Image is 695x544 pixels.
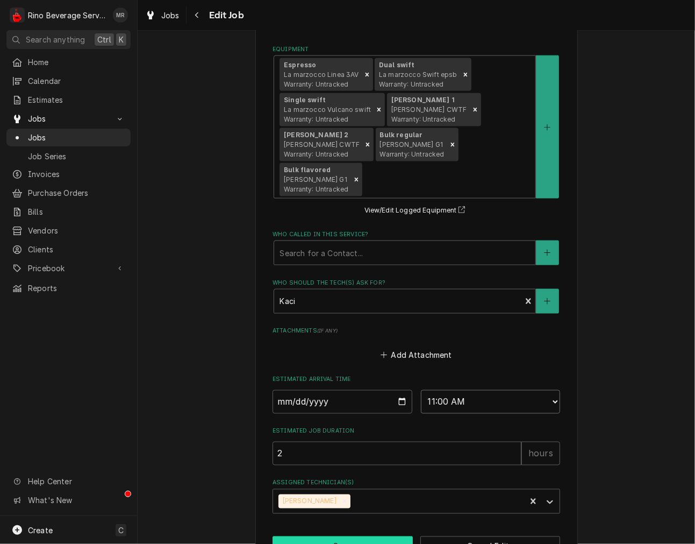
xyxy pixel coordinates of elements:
a: Go to Help Center [6,472,131,490]
span: Jobs [161,10,180,21]
div: MR [113,8,128,23]
a: Estimates [6,91,131,109]
a: Invoices [6,165,131,183]
a: Go to Pricebook [6,259,131,277]
label: Who called in this service? [273,230,560,239]
button: Create New Contact [536,289,558,314]
div: Remove [object Object] [362,128,374,161]
span: Home [28,56,125,68]
div: Remove [object Object] [373,93,385,126]
span: Search anything [26,34,85,45]
label: Equipment [273,45,560,54]
label: Estimated Job Duration [273,427,560,436]
div: R [10,8,25,23]
span: Estimates [28,94,125,105]
input: Date [273,390,412,414]
div: [PERSON_NAME] [278,494,339,508]
div: Melissa Rinehart's Avatar [113,8,128,23]
strong: Bulk flavored [284,166,331,174]
button: Create New Equipment [536,55,558,199]
div: Remove [object Object] [361,58,373,91]
a: Vendors [6,222,131,239]
div: Who called in this service? [273,230,560,265]
span: Job Series [28,151,125,162]
span: Reports [28,282,125,294]
div: Who should the tech(s) ask for? [273,279,560,314]
label: Estimated Arrival Time [273,376,560,384]
div: Rino Beverage Service's Avatar [10,8,25,23]
span: Purchase Orders [28,187,125,199]
div: Estimated Arrival Time [273,376,560,414]
label: Attachments [273,327,560,335]
label: Assigned Technician(s) [273,479,560,488]
div: Rino Beverage Service [28,10,107,21]
a: Home [6,53,131,71]
button: Search anythingCtrlK [6,30,131,49]
span: Jobs [28,132,125,143]
div: Remove [object Object] [447,128,458,161]
svg: Create New Equipment [544,124,550,131]
select: Time Select [421,390,561,414]
strong: [PERSON_NAME] 2 [284,131,348,139]
a: Clients [6,241,131,258]
span: [PERSON_NAME] CWTF Warranty: Untracked [391,105,467,123]
a: Go to What's New [6,491,131,509]
a: Jobs [6,129,131,146]
span: C [118,525,124,536]
span: Edit Job [206,8,244,23]
div: Assigned Technician(s) [273,479,560,514]
span: Vendors [28,225,125,236]
strong: [PERSON_NAME] 1 [391,96,455,104]
button: Navigate back [189,6,206,24]
button: View/Edit Logged Equipment [363,204,470,217]
span: What's New [28,494,124,506]
div: Remove [object Object] [460,58,471,91]
div: Estimated Job Duration [273,427,560,465]
span: K [119,34,124,45]
button: Create New Contact [536,241,558,265]
span: Clients [28,244,125,255]
span: [PERSON_NAME] G1 Warranty: Untracked [284,175,348,193]
span: Pricebook [28,263,109,274]
a: Job Series [6,147,131,165]
strong: Bulk regular [380,131,423,139]
span: [PERSON_NAME] G1 Warranty: Untracked [380,140,445,158]
a: Purchase Orders [6,184,131,202]
a: Reports [6,279,131,297]
button: Add Attachment [379,347,454,362]
span: La marzocco Swift epsb Warranty: Untracked [379,70,457,88]
span: La marzocco Vulcano swift Warranty: Untracked [284,105,371,123]
a: Jobs [141,6,184,24]
div: Equipment [273,45,560,217]
a: Calendar [6,72,131,90]
svg: Create New Contact [544,249,550,257]
strong: Single swift [284,96,326,104]
div: Remove Damon Rinehart [339,494,350,508]
div: Attachments [273,327,560,362]
strong: Espresso [284,61,316,69]
div: hours [521,442,560,465]
span: La marzocco Linea 3AV Warranty: Untracked [284,70,359,88]
label: Who should the tech(s) ask for? [273,279,560,287]
span: Ctrl [97,34,111,45]
a: Go to Jobs [6,110,131,128]
span: Help Center [28,476,124,487]
span: Calendar [28,75,125,87]
div: Remove [object Object] [469,93,481,126]
a: Bills [6,203,131,221]
span: ( if any ) [317,328,338,334]
span: Create [28,526,53,535]
strong: Dual swift [379,61,415,69]
svg: Create New Contact [544,298,550,305]
div: Remove [object Object] [350,163,362,196]
span: [PERSON_NAME] CWTF Warranty: Untracked [284,140,360,158]
span: Invoices [28,168,125,180]
span: Jobs [28,113,109,124]
span: Bills [28,206,125,217]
